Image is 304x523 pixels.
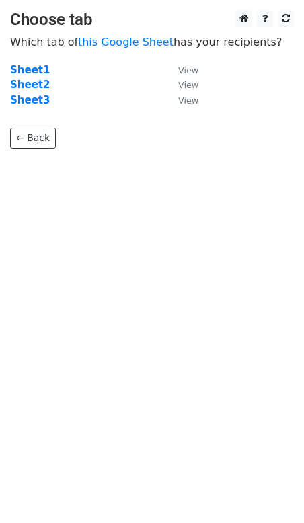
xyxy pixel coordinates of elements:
[178,65,198,75] small: View
[10,35,294,49] p: Which tab of has your recipients?
[165,79,198,91] a: View
[78,36,174,48] a: this Google Sheet
[165,94,198,106] a: View
[10,64,50,76] a: Sheet1
[178,95,198,106] small: View
[10,10,294,30] h3: Choose tab
[10,94,50,106] a: Sheet3
[10,128,56,149] a: ← Back
[10,79,50,91] a: Sheet2
[165,64,198,76] a: View
[178,80,198,90] small: View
